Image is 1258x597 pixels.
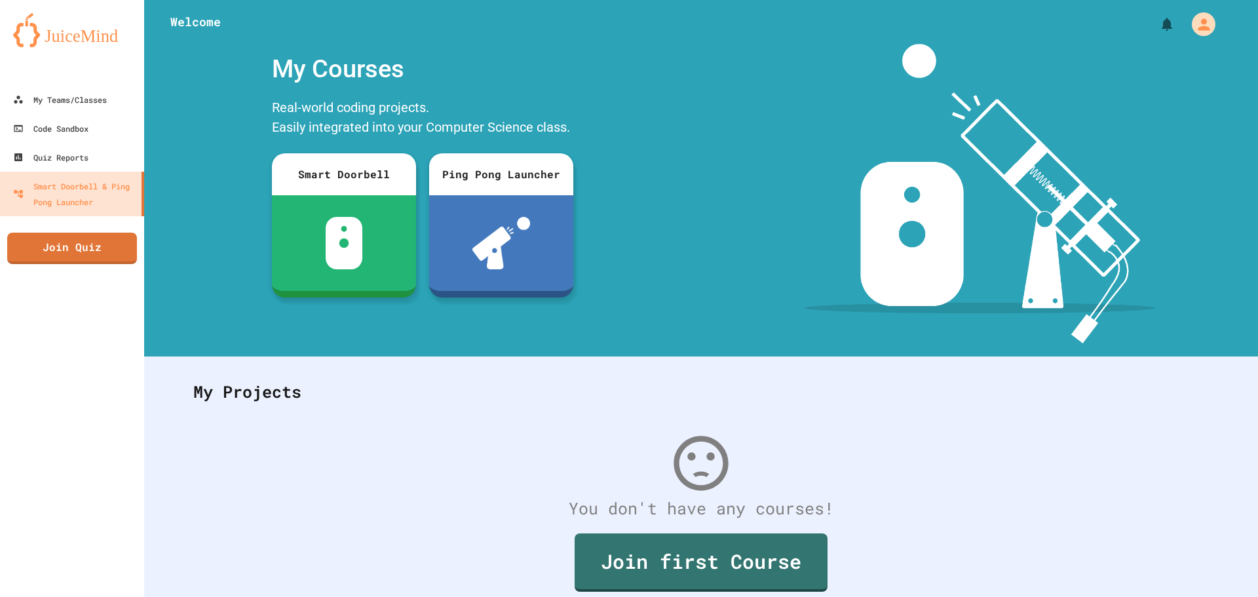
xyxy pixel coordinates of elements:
[804,44,1155,343] img: banner-image-my-projects.png
[1178,9,1219,39] div: My Account
[13,121,88,136] div: Code Sandbox
[13,178,136,210] div: Smart Doorbell & Ping Pong Launcher
[7,233,137,264] a: Join Quiz
[1149,488,1245,543] iframe: chat widget
[13,92,107,107] div: My Teams/Classes
[326,217,363,269] img: sdb-white.svg
[472,217,531,269] img: ppl-with-ball.png
[272,153,416,195] div: Smart Doorbell
[1203,545,1245,584] iframe: chat widget
[180,496,1222,521] div: You don't have any courses!
[265,44,580,94] div: My Courses
[13,13,131,47] img: logo-orange.svg
[180,366,1222,417] div: My Projects
[575,533,828,592] a: Join first Course
[265,94,580,144] div: Real-world coding projects. Easily integrated into your Computer Science class.
[1135,13,1178,35] div: My Notifications
[13,149,88,165] div: Quiz Reports
[429,153,573,195] div: Ping Pong Launcher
